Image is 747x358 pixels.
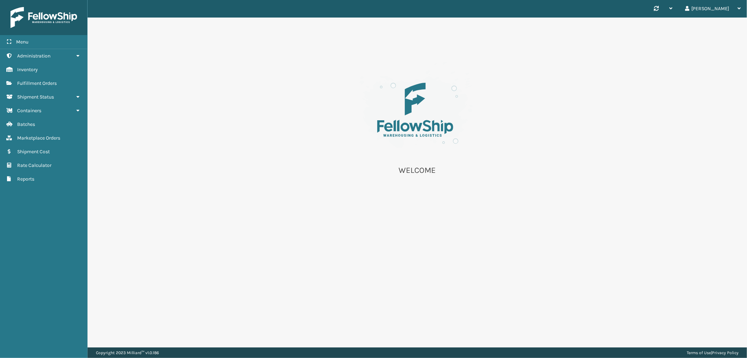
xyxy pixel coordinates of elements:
span: Inventory [17,67,38,73]
span: Rate Calculator [17,162,51,168]
img: logo [11,7,77,28]
img: es-welcome.8eb42ee4.svg [347,60,487,157]
span: Administration [17,53,50,59]
span: Reports [17,176,34,182]
a: Terms of Use [687,350,711,355]
span: Menu [16,39,28,45]
p: Copyright 2023 Milliard™ v 1.0.186 [96,347,159,358]
span: Shipment Cost [17,149,50,155]
span: Batches [17,121,35,127]
a: Privacy Policy [712,350,739,355]
span: Containers [17,108,41,114]
span: Shipment Status [17,94,54,100]
span: Marketplace Orders [17,135,60,141]
div: | [687,347,739,358]
span: Fulfillment Orders [17,80,57,86]
p: WELCOME [347,165,487,176]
